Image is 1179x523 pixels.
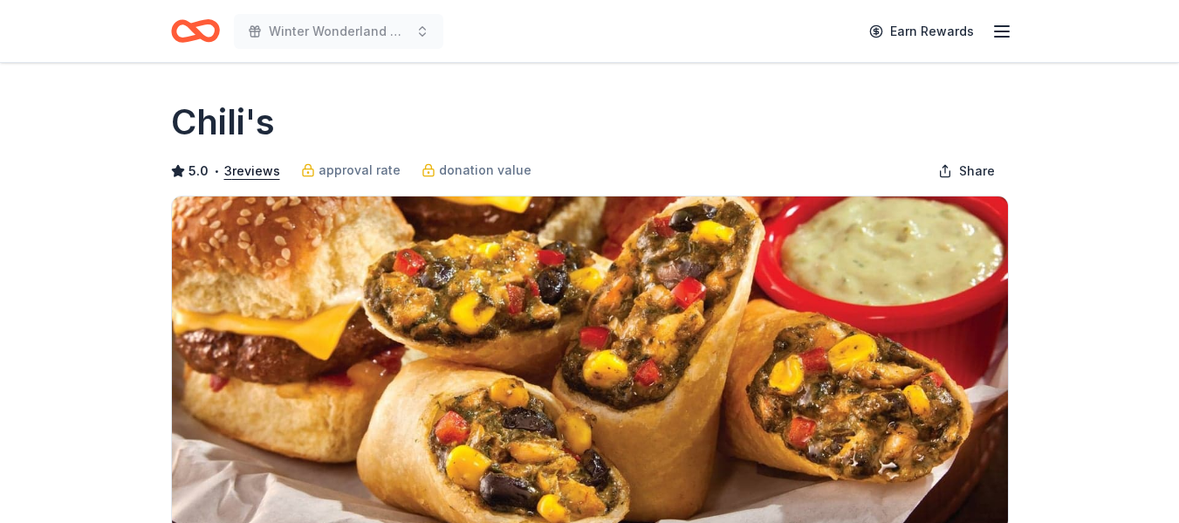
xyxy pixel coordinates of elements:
[959,161,995,182] span: Share
[269,21,408,42] span: Winter Wonderland Charity Gala
[171,10,220,52] a: Home
[224,161,280,182] button: 3reviews
[422,160,531,181] a: donation value
[319,160,401,181] span: approval rate
[171,98,275,147] h1: Chili's
[439,160,531,181] span: donation value
[234,14,443,49] button: Winter Wonderland Charity Gala
[189,161,209,182] span: 5.0
[859,16,984,47] a: Earn Rewards
[301,160,401,181] a: approval rate
[213,164,219,178] span: •
[924,154,1009,189] button: Share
